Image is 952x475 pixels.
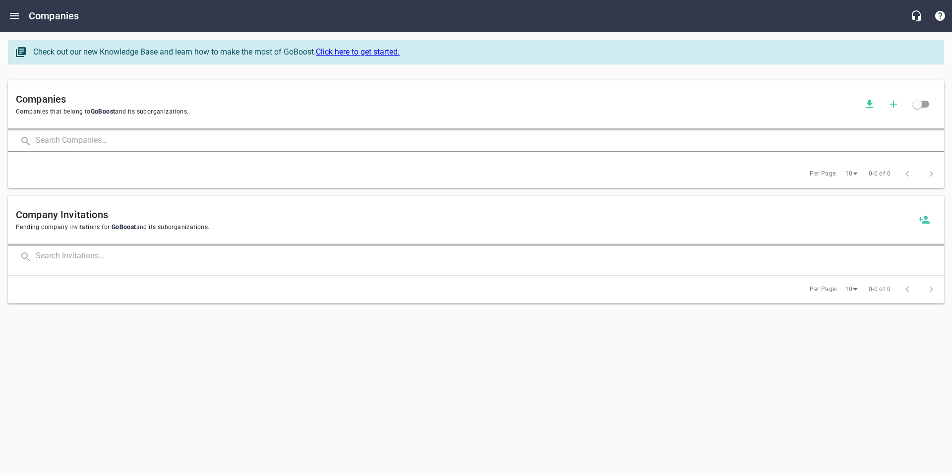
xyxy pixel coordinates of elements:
[841,283,861,296] div: 10
[904,4,928,28] button: Live Chat
[869,169,891,179] span: 0-0 of 0
[16,91,858,107] h6: Companies
[16,223,912,233] span: Pending company invitations for and its suborganizations.
[882,92,905,116] button: Add a new company
[36,246,944,267] input: Search Invitations...
[110,224,136,231] span: GoBoost
[16,207,912,223] h6: Company Invitations
[2,4,26,28] button: Open drawer
[810,169,837,179] span: Per Page:
[36,130,944,152] input: Search Companies...
[912,208,936,232] button: Invite a new company
[905,92,929,116] span: Click to view all companies
[16,107,858,117] span: Companies that belong to and its suborganizations.
[91,108,116,115] span: GoBoost
[33,46,934,58] div: Check out our new Knowledge Base and learn how to make the most of GoBoost.
[841,167,861,180] div: 10
[29,8,79,24] h6: Companies
[810,285,837,295] span: Per Page:
[869,285,891,295] span: 0-0 of 0
[316,47,400,57] a: Click here to get started.
[928,4,952,28] button: Support Portal
[858,92,882,116] button: Download companies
